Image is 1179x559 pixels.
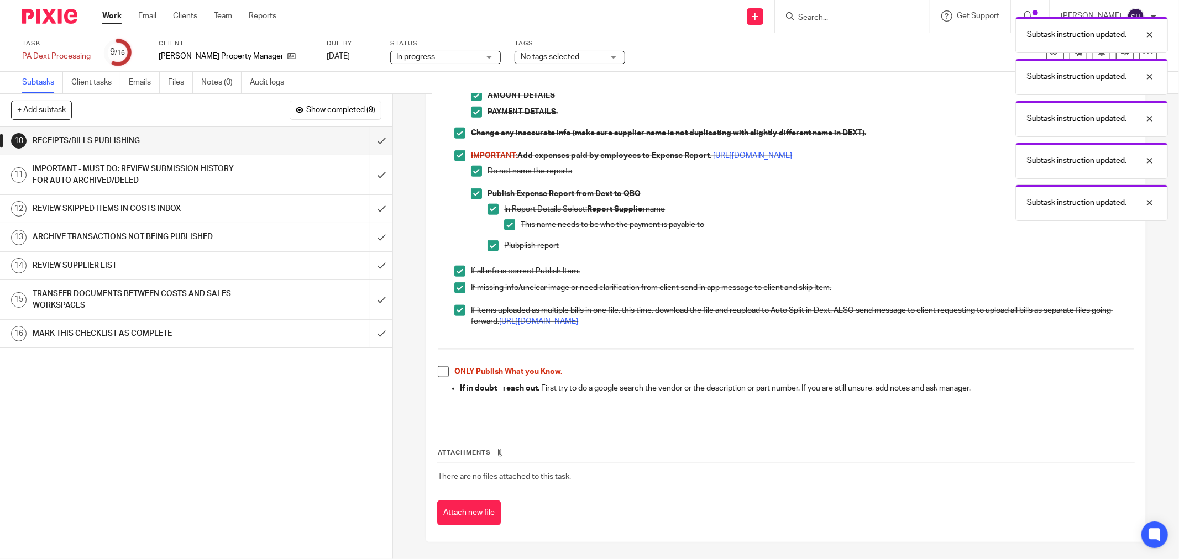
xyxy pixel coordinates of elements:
a: Reports [249,10,276,22]
strong: PAYMENT DETAILS [488,108,556,116]
p: Subtask instruction updated. [1027,71,1126,82]
h1: REVIEW SUPPLIER LIST [33,257,250,274]
p: Subtask instruction updated. [1027,113,1126,124]
span: In progress [396,53,435,61]
p: Do not name the reports [488,166,1134,177]
a: Emails [129,72,160,93]
a: Email [138,10,156,22]
strong: If in doubt - reach out [460,384,538,392]
a: Notes (0) [201,72,242,93]
a: Work [102,10,122,22]
span: ONLY Publish What you Know. [454,368,562,376]
p: Plubplish report [504,240,1134,251]
button: + Add subtask [11,101,72,119]
span: IMPORTANT: [471,152,517,160]
p: . First try to do a google search the vendor or the description or part number. If you are still ... [460,383,1134,394]
p: [PERSON_NAME] Property Management [159,51,282,62]
img: svg%3E [1127,8,1145,25]
p: If missing info/unclear image or need clarification from client send in app message to client and... [471,282,1134,293]
label: Due by [327,39,376,48]
a: [URL][DOMAIN_NAME] [499,318,578,325]
p: If items uploaded as multiple bills in one file, this time, download the file and reupload to Aut... [471,305,1134,328]
div: 12 [11,201,27,217]
div: PA Dext Processing [22,51,91,62]
label: Client [159,39,313,48]
a: Files [168,72,193,93]
span: [DATE] [327,52,350,60]
p: Subtask instruction updated. [1027,197,1126,208]
div: 11 [11,167,27,183]
a: Clients [173,10,197,22]
strong: AMOUNT DETAILS [488,92,555,99]
span: There are no files attached to this task. [438,473,571,481]
p: In Report Details Select: name [504,204,1134,215]
span: Show completed (9) [306,106,375,115]
a: Team [214,10,232,22]
span: Attachments [438,450,491,456]
p: If all info is correct Publish Item. [471,266,1134,277]
button: Show completed (9) [290,101,381,119]
strong: Add expenses paid by employees to Expense Report. [471,152,711,160]
div: 9 [111,46,125,59]
span: No tags selected [521,53,579,61]
div: 10 [11,133,27,149]
p: Subtask instruction updated. [1027,29,1126,40]
label: Tags [515,39,625,48]
div: 14 [11,258,27,273]
strong: Change any inaccurate info (make sure supplier name is not duplicating with slightly different na... [471,129,866,137]
p: . [488,107,1134,118]
a: Audit logs [250,72,292,93]
h1: ARCHIVE TRANSACTIONS NOT BEING PUBLISHED [33,229,250,245]
p: Subtask instruction updated. [1027,155,1126,166]
strong: Publish Expense Report from Dext to QBO [488,190,641,198]
h1: RECEIPTS/BILLS PUBLISHING [33,133,250,149]
button: Attach new file [437,500,501,525]
img: Pixie [22,9,77,24]
h1: IMPORTANT - MUST DO: REVIEW SUBMISSION HISTORY FOR AUTO ARCHIVED/DELED [33,161,250,189]
label: Status [390,39,501,48]
div: 15 [11,292,27,308]
p: This name needs to be who the payment is payable to [521,219,1134,230]
a: Subtasks [22,72,63,93]
small: /16 [116,50,125,56]
h1: TRANSFER DOCUMENTS BETWEEN COSTS AND SALES WORKSPACES [33,286,250,314]
h1: REVIEW SKIPPED ITEMS IN COSTS INBOX [33,201,250,217]
strong: Report Supplier [587,205,646,213]
h1: MARK THIS CHECKLIST AS COMPLETE [33,325,250,342]
label: Task [22,39,91,48]
div: 16 [11,326,27,341]
div: 13 [11,230,27,245]
a: Client tasks [71,72,120,93]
